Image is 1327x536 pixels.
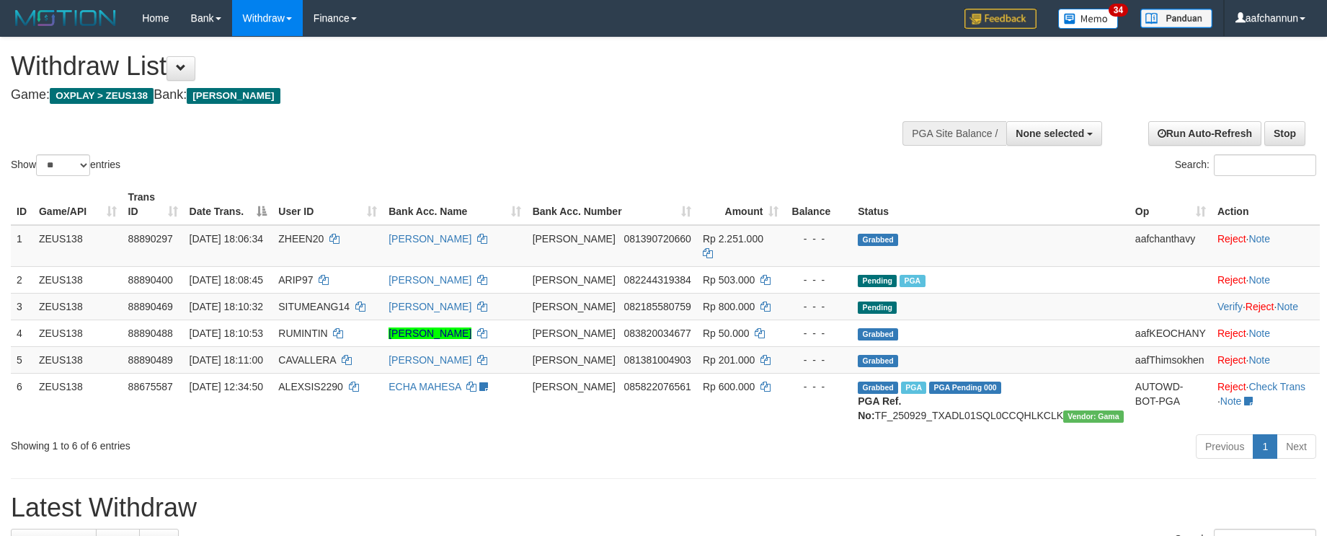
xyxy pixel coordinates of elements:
[1129,184,1212,225] th: Op: activate to sort column ascending
[1248,274,1270,286] a: Note
[128,328,173,339] span: 88890488
[128,381,173,392] span: 88675587
[1006,121,1102,146] button: None selected
[272,184,383,225] th: User ID: activate to sort column ascending
[929,382,1001,394] span: PGA Pending
[1217,328,1246,339] a: Reject
[858,355,898,367] span: Grabbed
[1129,346,1212,373] td: aafThimsokhen
[1248,328,1270,339] a: Note
[33,225,123,267] td: ZEUS138
[278,274,313,286] span: ARIP97
[1217,301,1243,312] a: Verify
[533,354,616,366] span: [PERSON_NAME]
[11,88,870,102] h4: Game: Bank:
[858,395,901,421] b: PGA Ref. No:
[1214,154,1316,176] input: Search:
[389,354,471,366] a: [PERSON_NAME]
[190,381,263,392] span: [DATE] 12:34:50
[1212,293,1320,320] td: · ·
[123,184,184,225] th: Trans ID: activate to sort column ascending
[1217,274,1246,286] a: Reject
[11,346,33,373] td: 5
[1277,301,1298,312] a: Note
[184,184,273,225] th: Date Trans.: activate to sort column descending
[703,328,750,339] span: Rp 50.000
[964,9,1037,29] img: Feedback.jpg
[533,328,616,339] span: [PERSON_NAME]
[190,328,263,339] span: [DATE] 18:10:53
[190,301,263,312] span: [DATE] 18:10:32
[33,184,123,225] th: Game/API: activate to sort column ascending
[703,381,755,392] span: Rp 600.000
[128,274,173,286] span: 88890400
[858,382,898,394] span: Grabbed
[389,301,471,312] a: [PERSON_NAME]
[703,274,755,286] span: Rp 503.000
[33,266,123,293] td: ZEUS138
[790,379,846,394] div: - - -
[1217,381,1246,392] a: Reject
[1175,154,1316,176] label: Search:
[790,232,846,246] div: - - -
[623,354,691,366] span: Copy 081381004903 to clipboard
[278,301,350,312] span: SITUMEANG14
[1058,9,1119,29] img: Button%20Memo.svg
[1246,301,1274,312] a: Reject
[190,354,263,366] span: [DATE] 18:11:00
[533,381,616,392] span: [PERSON_NAME]
[1217,354,1246,366] a: Reject
[1140,9,1212,28] img: panduan.png
[900,275,925,287] span: Marked by aafanarl
[1129,373,1212,429] td: AUTOWD-BOT-PGA
[11,493,1316,522] h1: Latest Withdraw
[852,373,1129,429] td: TF_250929_TXADL01SQL0CCQHLKCLK
[902,121,1006,146] div: PGA Site Balance /
[1248,354,1270,366] a: Note
[901,382,926,394] span: Marked by aafpengsreynich
[790,273,846,287] div: - - -
[1129,225,1212,267] td: aafchanthavy
[1212,320,1320,346] td: ·
[1253,434,1277,459] a: 1
[278,233,324,245] span: ZHEEN20
[790,353,846,367] div: - - -
[33,320,123,346] td: ZEUS138
[1277,434,1316,459] a: Next
[1212,266,1320,293] td: ·
[1063,410,1124,423] span: Vendor URL: https://trx31.1velocity.biz
[790,326,846,341] div: - - -
[1212,225,1320,267] td: ·
[533,274,616,286] span: [PERSON_NAME]
[533,301,616,312] span: [PERSON_NAME]
[1196,434,1253,459] a: Previous
[11,52,870,81] h1: Withdraw List
[1109,4,1128,17] span: 34
[389,233,471,245] a: [PERSON_NAME]
[389,381,461,392] a: ECHA MAHESA
[33,373,123,429] td: ZEUS138
[790,299,846,314] div: - - -
[1148,121,1261,146] a: Run Auto-Refresh
[36,154,90,176] select: Showentries
[11,7,120,29] img: MOTION_logo.png
[623,381,691,392] span: Copy 085822076561 to clipboard
[278,381,343,392] span: ALEXSIS2290
[527,184,697,225] th: Bank Acc. Number: activate to sort column ascending
[11,373,33,429] td: 6
[784,184,852,225] th: Balance
[190,274,263,286] span: [DATE] 18:08:45
[623,233,691,245] span: Copy 081390720660 to clipboard
[533,233,616,245] span: [PERSON_NAME]
[858,328,898,341] span: Grabbed
[128,233,173,245] span: 88890297
[697,184,785,225] th: Amount: activate to sort column ascending
[858,234,898,246] span: Grabbed
[33,346,123,373] td: ZEUS138
[1212,184,1320,225] th: Action
[703,233,763,245] span: Rp 2.251.000
[33,293,123,320] td: ZEUS138
[389,274,471,286] a: [PERSON_NAME]
[11,433,542,453] div: Showing 1 to 6 of 6 entries
[703,354,755,366] span: Rp 201.000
